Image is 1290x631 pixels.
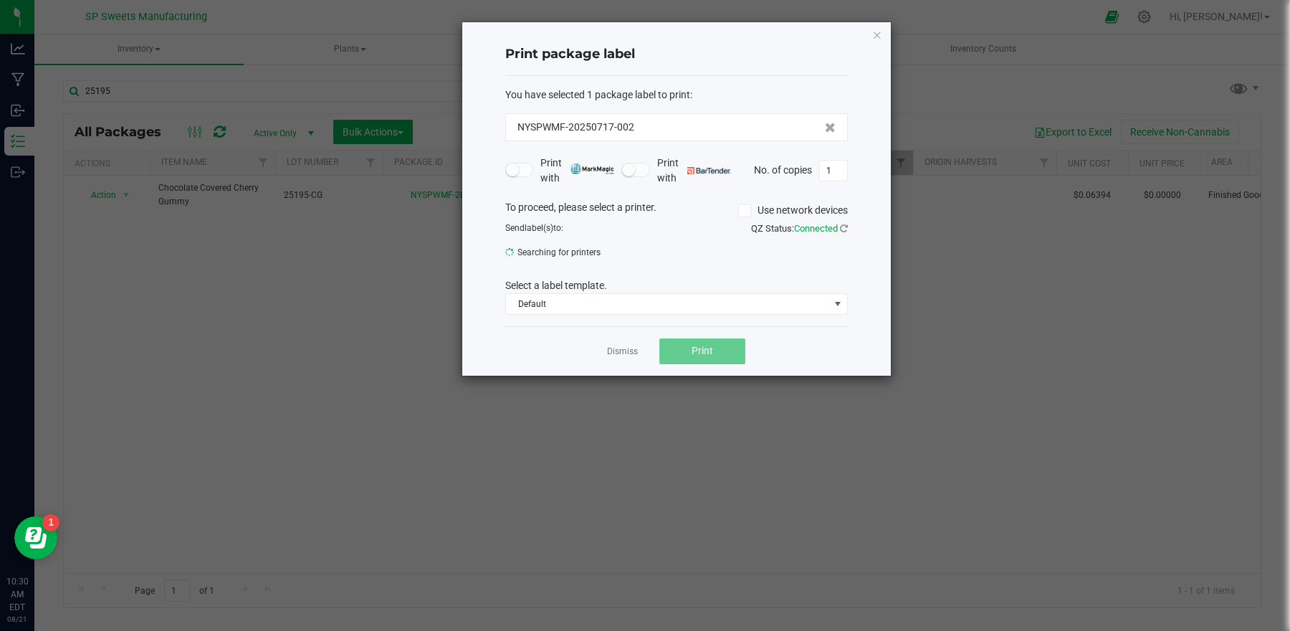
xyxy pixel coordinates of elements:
button: Print [659,338,745,364]
span: QZ Status: [751,223,848,234]
span: You have selected 1 package label to print [505,89,690,100]
span: Default [506,294,829,314]
img: mark_magic_cybra.png [570,163,614,174]
a: Dismiss [607,346,638,358]
span: Print [692,345,713,356]
span: Print with [657,156,731,186]
div: : [505,87,848,103]
span: Send to: [505,223,563,233]
iframe: Resource center [14,516,57,559]
span: NYSPWMF-20250717-002 [517,120,634,135]
span: No. of copies [754,163,812,175]
span: Connected [794,223,838,234]
div: Select a label template. [494,278,859,293]
img: bartender.png [687,167,731,174]
span: Searching for printers [505,242,666,263]
iframe: Resource center unread badge [42,514,59,531]
div: To proceed, please select a printer. [494,200,859,222]
label: Use network devices [738,203,848,218]
span: label(s) [525,223,553,233]
span: Print with [540,156,614,186]
h4: Print package label [505,45,848,64]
